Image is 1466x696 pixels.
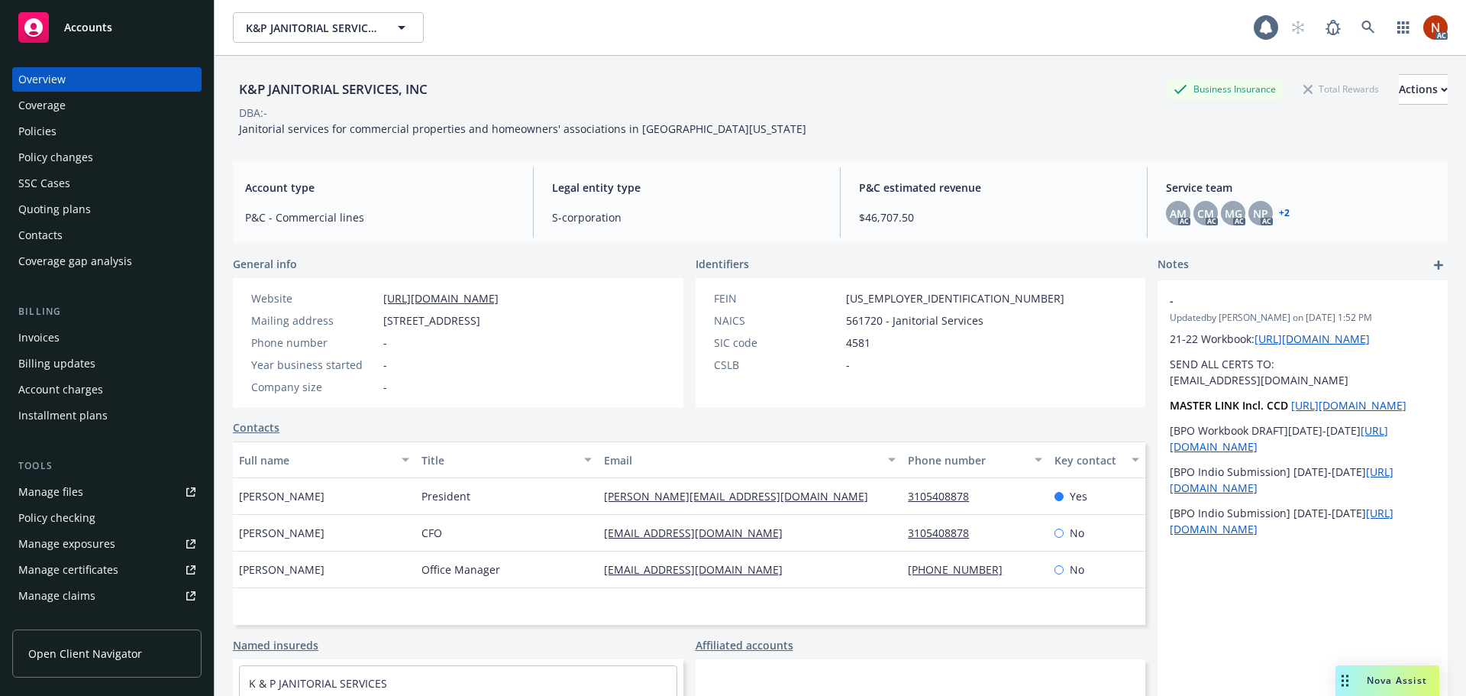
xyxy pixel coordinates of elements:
[12,171,202,196] a: SSC Cases
[1048,442,1145,478] button: Key contact
[846,357,850,373] span: -
[1254,332,1370,346] a: [URL][DOMAIN_NAME]
[846,312,983,329] span: 561720 - Janitorial Services
[12,249,202,274] a: Coverage gap analysis
[383,335,387,351] span: -
[12,377,202,402] a: Account charges
[1054,452,1122,468] div: Key contact
[1166,79,1284,99] div: Business Insurance
[1170,505,1435,537] p: [BPO Indio Submission] [DATE]-[DATE]
[1399,74,1448,105] button: Actions
[18,558,118,582] div: Manage certificates
[12,197,202,222] a: Quoting plans
[251,312,377,329] div: Mailing address
[239,452,392,468] div: Full name
[902,442,1048,478] button: Phone number
[12,532,202,556] span: Manage exposures
[714,312,840,329] div: NAICS
[552,180,822,196] span: Legal entity type
[18,325,60,350] div: Invoices
[908,452,1025,468] div: Phone number
[714,335,840,351] div: SIC code
[251,379,377,395] div: Company size
[1170,422,1435,455] p: [BPO Workbook DRAFT][DATE]-[DATE]
[1335,665,1355,696] div: Drag to move
[1170,356,1435,388] p: SEND ALL CERTS TO: [EMAIL_ADDRESS][DOMAIN_NAME]
[12,610,202,634] a: Manage BORs
[1070,562,1084,578] span: No
[18,197,91,222] div: Quoting plans
[1335,665,1439,696] button: Nova Assist
[1158,280,1448,549] div: -Updatedby [PERSON_NAME] on [DATE] 1:52 PM21-22 Workbook:[URL][DOMAIN_NAME]SEND ALL CERTS TO: [EM...
[12,584,202,608] a: Manage claims
[383,312,480,329] span: [STREET_ADDRESS]
[18,171,70,196] div: SSC Cases
[846,290,1064,306] span: [US_EMPLOYER_IDENTIFICATION_NUMBER]
[1070,525,1084,541] span: No
[1170,398,1288,413] strong: MASTER LINK Incl. CCD
[1279,209,1290,218] a: +2
[1170,331,1435,347] p: 21-22 Workbook:
[696,256,749,272] span: Identifiers
[859,209,1129,225] span: $46,707.50
[1388,12,1419,43] a: Switch app
[12,325,202,350] a: Invoices
[18,351,95,376] div: Billing updates
[1158,256,1189,274] span: Notes
[1283,12,1313,43] a: Start snowing
[251,290,377,306] div: Website
[246,20,378,36] span: K&P JANITORIAL SERVICES, INC
[859,180,1129,196] span: P&C estimated revenue
[12,403,202,428] a: Installment plans
[1225,206,1242,222] span: MG
[12,67,202,92] a: Overview
[12,145,202,170] a: Policy changes
[18,506,95,530] div: Policy checking
[12,458,202,474] div: Tools
[12,558,202,582] a: Manage certificates
[421,488,470,504] span: President
[598,442,902,478] button: Email
[239,562,325,578] span: [PERSON_NAME]
[28,646,142,662] span: Open Client Navigator
[383,379,387,395] span: -
[233,637,318,653] a: Named insureds
[239,105,267,121] div: DBA: -
[18,249,132,274] div: Coverage gap analysis
[12,93,202,118] a: Coverage
[1296,79,1387,99] div: Total Rewards
[233,419,279,435] a: Contacts
[1170,206,1187,222] span: AM
[908,489,981,503] a: 3105408878
[604,489,880,503] a: [PERSON_NAME][EMAIL_ADDRESS][DOMAIN_NAME]
[1070,488,1087,504] span: Yes
[18,584,95,608] div: Manage claims
[12,6,202,49] a: Accounts
[421,452,575,468] div: Title
[421,562,500,578] span: Office Manager
[233,442,415,478] button: Full name
[18,119,57,144] div: Policies
[1429,256,1448,274] a: add
[1197,206,1214,222] span: CM
[12,351,202,376] a: Billing updates
[245,209,515,225] span: P&C - Commercial lines
[233,79,434,99] div: K&P JANITORIAL SERVICES, INC
[233,256,297,272] span: General info
[714,357,840,373] div: CSLB
[604,452,879,468] div: Email
[696,637,793,653] a: Affiliated accounts
[714,290,840,306] div: FEIN
[233,12,424,43] button: K&P JANITORIAL SERVICES, INC
[908,562,1015,577] a: [PHONE_NUMBER]
[1291,398,1406,413] a: [URL][DOMAIN_NAME]
[12,223,202,248] a: Contacts
[239,525,325,541] span: [PERSON_NAME]
[383,291,499,306] a: [URL][DOMAIN_NAME]
[18,93,66,118] div: Coverage
[18,532,115,556] div: Manage exposures
[604,526,795,540] a: [EMAIL_ADDRESS][DOMAIN_NAME]
[18,377,103,402] div: Account charges
[552,209,822,225] span: S-corporation
[1353,12,1384,43] a: Search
